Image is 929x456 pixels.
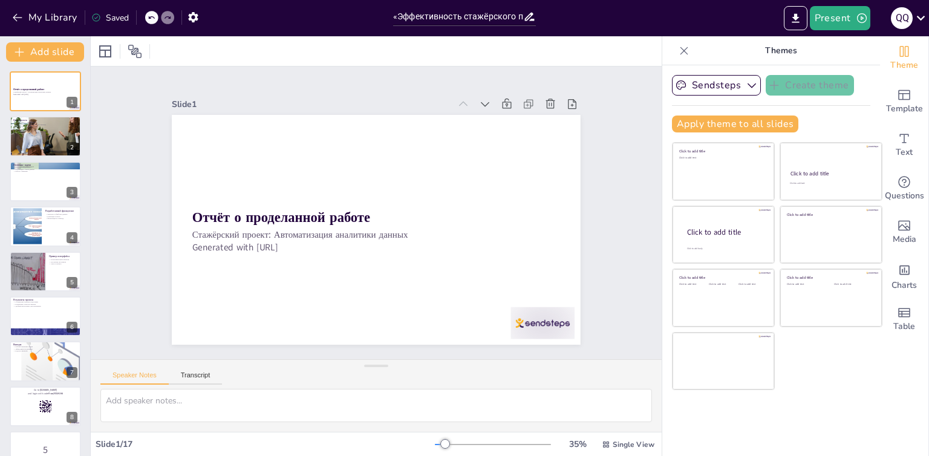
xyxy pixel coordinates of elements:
[45,213,77,216] p: Загрузка и обработка данных
[49,254,77,258] p: Пример интерфейса
[393,8,523,25] input: Insert title
[67,277,77,288] div: 5
[13,168,77,171] p: Интеграция с базой данных
[880,210,928,254] div: Add images, graphics, shapes or video
[13,303,77,305] p: Повышение точности анализа
[192,189,371,226] strong: Отчёт о проделанной работе
[10,206,81,246] div: https://cdn.sendsteps.com/images/logo/sendsteps_logo_white.pnghttps://cdn.sendsteps.com/images/lo...
[128,44,142,59] span: Position
[13,305,77,308] p: Удобный инструмент для аналитиков
[10,341,81,381] div: 7
[787,212,873,217] div: Click to add title
[13,301,77,303] p: Сокращение времени подготовки
[10,386,81,426] div: 8
[10,296,81,336] div: https://cdn.sendsteps.com/images/logo/sendsteps_logo_white.pnghttps://cdn.sendsteps.com/images/lo...
[13,91,77,94] p: Стажёрский проект: Автоматизация аналитики данных
[67,412,77,423] div: 8
[49,261,77,263] p: Настройка заголовков
[672,75,761,96] button: Sendsteps
[679,283,706,286] div: Click to add text
[13,346,77,348] p: Рабочий прототип создан
[896,146,913,159] span: Text
[169,371,223,385] button: Transcript
[679,149,766,154] div: Click to add title
[40,388,57,391] strong: [DOMAIN_NAME]
[766,75,854,96] button: Create theme
[672,116,798,132] button: Apply theme to all slides
[189,221,556,272] p: Generated with [URL]
[687,247,763,250] div: Click to add body
[709,283,736,286] div: Click to add text
[184,77,461,118] div: Slide 1
[613,440,654,449] span: Single View
[790,182,870,185] div: Click to add text
[91,12,129,24] div: Saved
[96,42,115,61] div: Layout
[885,189,924,203] span: Questions
[890,59,918,72] span: Theme
[880,254,928,298] div: Add charts and graphs
[880,36,928,80] div: Change the overall theme
[892,279,917,292] span: Charts
[49,262,77,265] p: Запуск анализа
[784,6,807,30] button: Export to PowerPoint
[67,367,77,378] div: 7
[13,125,77,128] p: Гибкость в выборе параметров
[891,6,913,30] button: q q
[880,80,928,123] div: Add ready made slides
[834,283,872,286] div: Click to add text
[6,42,84,62] button: Add slide
[13,88,44,91] strong: Отчёт о проделанной работе
[96,438,435,450] div: Slide 1 / 17
[13,388,77,392] p: Go to
[45,215,77,218] p: Генерация отчётов
[679,275,766,280] div: Click to add title
[45,209,77,213] p: Разработанный функционал
[67,232,77,243] div: 4
[738,283,766,286] div: Click to add text
[13,348,77,350] p: Эффективность доказана
[67,142,77,153] div: 2
[13,343,77,347] p: Выводы
[10,116,81,156] div: https://cdn.sendsteps.com/images/logo/sendsteps_logo_white.pnghttps://cdn.sendsteps.com/images/lo...
[67,97,77,108] div: 1
[13,118,77,122] p: Цель проекта
[10,252,81,292] div: https://cdn.sendsteps.com/images/logo/sendsteps_logo_white.pnghttps://cdn.sendsteps.com/images/lo...
[9,8,82,27] button: My Library
[13,93,77,96] p: Generated with [URL]
[893,233,916,246] span: Media
[10,161,81,201] div: https://cdn.sendsteps.com/images/logo/sendsteps_logo_white.pnghttps://cdn.sendsteps.com/images/lo...
[100,371,169,385] button: Speaker Notes
[893,320,915,333] span: Table
[810,6,870,30] button: Present
[886,102,923,116] span: Template
[13,171,77,173] p: Работа с файлами
[67,322,77,333] div: 6
[694,36,868,65] p: Themes
[13,123,77,125] p: Основное внимание на сокращение времени
[880,123,928,167] div: Add text boxes
[13,392,77,396] p: and login with code
[563,438,592,450] div: 35 %
[13,350,77,353] p: Будущее развитие
[191,209,558,259] p: Стажёрский проект: Автоматизация аналитики данных
[13,298,77,302] p: Результаты проекта
[891,7,913,29] div: q q
[49,258,77,261] p: Пошаговый выбор файлов
[880,298,928,341] div: Add a table
[13,166,77,168] p: Создание интерфейса
[880,167,928,210] div: Get real-time input from your audience
[13,121,77,123] p: Цель проекта — автоматизация
[45,218,77,220] p: Фильтрация по периоду
[13,163,77,167] p: Основные задачи
[787,283,825,286] div: Click to add text
[687,227,764,238] div: Click to add title
[790,170,871,177] div: Click to add title
[67,187,77,198] div: 3
[787,275,873,280] div: Click to add title
[10,71,81,111] div: https://cdn.sendsteps.com/images/logo/sendsteps_logo_white.pnghttps://cdn.sendsteps.com/images/lo...
[679,157,766,160] div: Click to add text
